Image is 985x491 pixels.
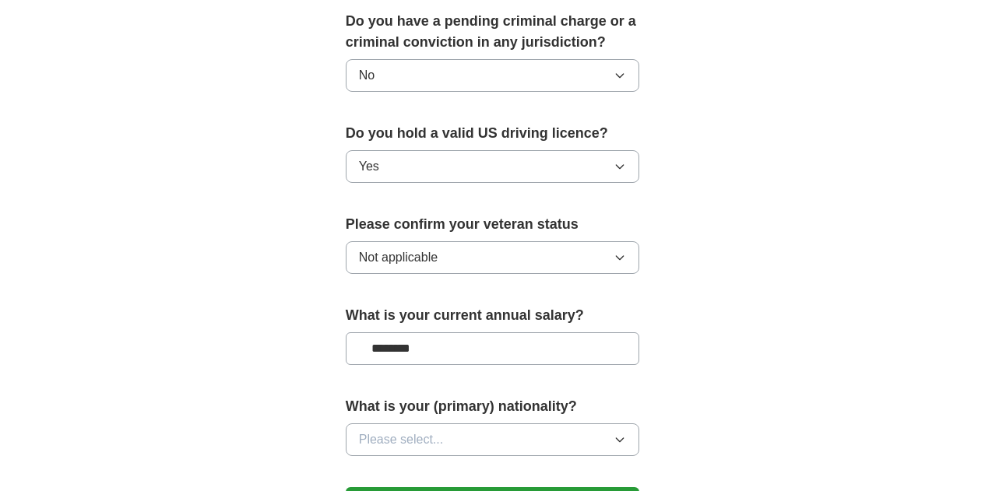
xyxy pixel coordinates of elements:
span: No [359,66,375,85]
button: No [346,59,640,92]
label: What is your (primary) nationality? [346,396,640,417]
label: Do you have a pending criminal charge or a criminal conviction in any jurisdiction? [346,11,640,53]
span: Yes [359,157,379,176]
button: Not applicable [346,241,640,274]
button: Please select... [346,423,640,456]
label: Please confirm your veteran status [346,214,640,235]
span: Not applicable [359,248,438,267]
span: Please select... [359,430,444,449]
label: What is your current annual salary? [346,305,640,326]
label: Do you hold a valid US driving licence? [346,123,640,144]
button: Yes [346,150,640,183]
